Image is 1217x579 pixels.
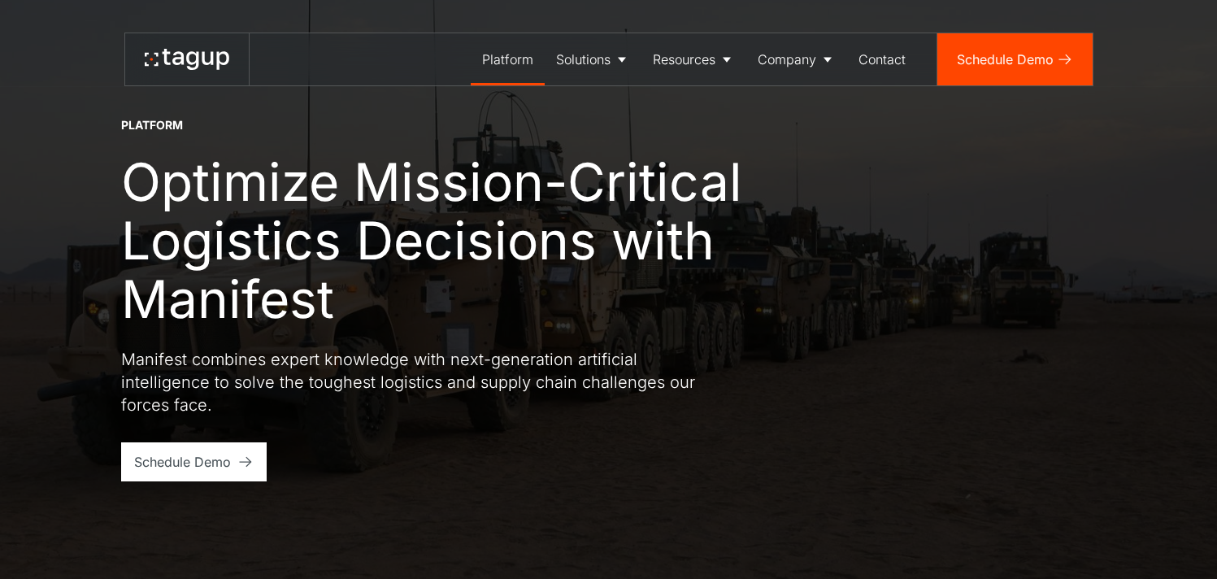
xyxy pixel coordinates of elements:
h1: Optimize Mission-Critical Logistics Decisions with Manifest [121,153,804,329]
div: Platform [482,50,533,69]
div: Schedule Demo [957,50,1054,69]
div: Company [758,50,816,69]
a: Company [746,33,847,85]
div: Schedule Demo [134,452,231,472]
a: Schedule Demo [121,442,267,481]
div: Resources [653,50,715,69]
a: Resources [641,33,746,85]
a: Schedule Demo [937,33,1093,85]
a: Platform [471,33,545,85]
div: Platform [121,117,183,133]
a: Solutions [545,33,641,85]
a: Contact [847,33,917,85]
div: Contact [858,50,906,69]
div: Solutions [556,50,611,69]
p: Manifest combines expert knowledge with next-generation artificial intelligence to solve the toug... [121,348,706,416]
